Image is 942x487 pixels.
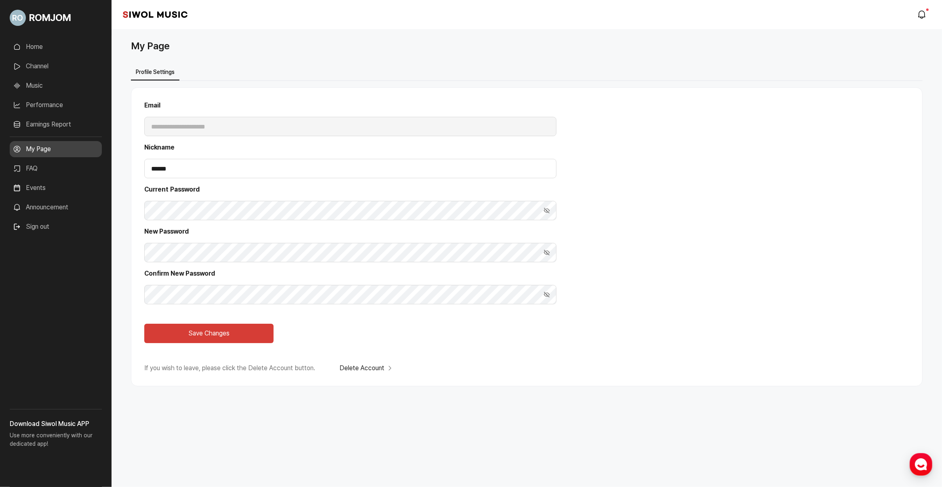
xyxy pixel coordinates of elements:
a: Home [10,39,102,55]
label: Current Password [144,185,556,194]
p: If you wish to leave, please click the Delete Account button. [144,363,315,373]
button: Show Password [537,285,556,304]
h1: My Page [131,39,170,53]
button: Sign out [10,219,53,235]
input: Confirm New Password [144,285,556,304]
span: Messages [67,269,91,275]
a: Earnings Report [10,116,102,133]
label: New Password [144,227,556,236]
span: Settings [120,268,139,275]
input: New Password [144,243,556,262]
label: Email [144,101,556,110]
a: modal.notifications [915,6,931,23]
a: Messages [53,256,104,276]
p: Use more conveniently with our dedicated app! [10,429,102,455]
button: Save Changes [144,324,274,343]
button: Show Password [537,243,556,262]
a: Performance [10,97,102,113]
label: Confirm New Password [144,269,556,278]
a: Go to My Profile [10,6,102,29]
a: Events [10,180,102,196]
a: Settings [104,256,155,276]
a: Channel [10,58,102,74]
span: Home [21,268,35,275]
a: My Page [10,141,102,157]
button: Delete Account [339,363,394,373]
a: Music [10,78,102,94]
label: Nickname [144,143,556,152]
button: Profile Settings [131,65,179,80]
a: Announcement [10,199,102,215]
a: Home [2,256,53,276]
h3: Download Siwol Music APP [10,419,102,429]
span: ROMJOM [29,11,71,25]
a: FAQ [10,160,102,177]
button: Show Password [537,201,556,220]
